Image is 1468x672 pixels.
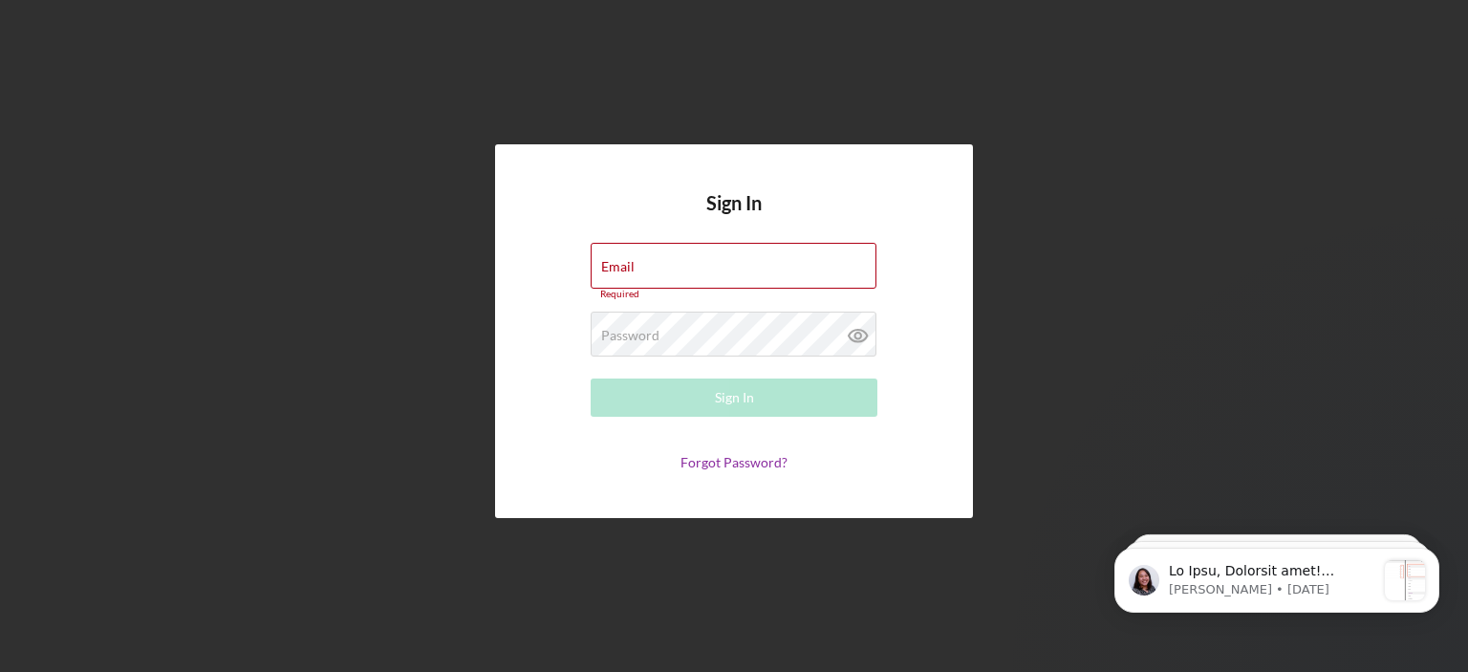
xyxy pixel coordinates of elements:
[680,454,788,470] a: Forgot Password?
[601,328,659,343] label: Password
[591,379,877,417] button: Sign In
[706,192,762,243] h4: Sign In
[601,259,635,274] label: Email
[715,379,754,417] div: Sign In
[591,289,877,300] div: Required
[1086,509,1468,662] iframe: Intercom notifications message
